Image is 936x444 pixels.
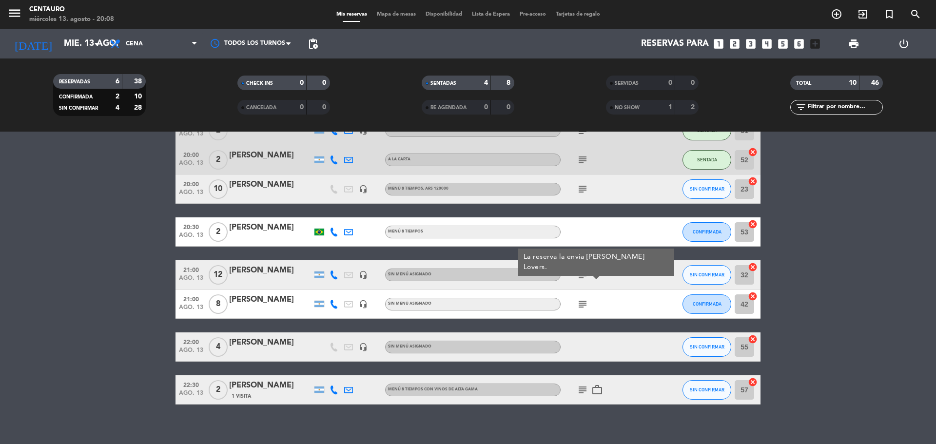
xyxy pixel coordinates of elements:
span: A LA CARTA [388,157,410,161]
strong: 0 [484,104,488,111]
span: 1 Visita [232,392,251,400]
span: Lista de Espera [467,12,515,17]
i: subject [577,154,588,166]
div: miércoles 13. agosto - 20:08 [29,15,114,24]
div: LOG OUT [878,29,929,58]
i: looks_5 [777,38,789,50]
span: ago. 13 [179,131,203,142]
span: Tarjetas de regalo [551,12,605,17]
div: La reserva la envia [PERSON_NAME] Lovers. [524,252,669,272]
button: menu [7,6,22,24]
span: SIN CONFIRMAR [690,186,724,192]
span: ago. 13 [179,390,203,401]
span: 20:00 [179,178,203,189]
i: arrow_drop_down [91,38,102,50]
span: 21:00 [179,264,203,275]
span: ago. 13 [179,275,203,286]
i: cancel [748,334,758,344]
span: RE AGENDADA [430,105,467,110]
span: 22:30 [179,379,203,390]
strong: 0 [691,79,697,86]
i: exit_to_app [857,8,869,20]
span: 8 [209,294,228,314]
i: looks_4 [760,38,773,50]
div: [PERSON_NAME] [229,178,312,191]
span: CANCELADA [246,105,276,110]
span: SENTADA [697,157,717,162]
span: ago. 13 [179,304,203,315]
button: SIN CONFIRMAR [682,265,731,285]
span: NO SHOW [615,105,640,110]
i: cancel [748,147,758,157]
i: cancel [748,262,758,272]
span: TOTAL [796,81,811,86]
i: menu [7,6,22,20]
span: Sin menú asignado [388,128,431,132]
span: Sin menú asignado [388,302,431,306]
i: work_outline [591,384,603,396]
i: [DATE] [7,33,59,55]
strong: 1 [668,104,672,111]
span: CHECK INS [246,81,273,86]
i: power_settings_new [898,38,910,50]
span: CONFIRMADA [693,301,721,307]
div: [PERSON_NAME] [229,293,312,306]
span: , ARS 120000 [423,187,448,191]
strong: 0 [322,104,328,111]
i: cancel [748,377,758,387]
button: SIN CONFIRMAR [682,179,731,199]
span: 22:00 [179,336,203,347]
i: headset_mic [359,270,368,279]
span: Sin menú asignado [388,272,431,276]
span: 20:30 [179,221,203,232]
strong: 46 [871,79,881,86]
strong: 28 [134,104,144,111]
span: ago. 13 [179,189,203,200]
span: SENTADAS [430,81,456,86]
i: turned_in_not [883,8,895,20]
button: CONFIRMADA [682,294,731,314]
strong: 0 [300,79,304,86]
div: Centauro [29,5,114,15]
strong: 0 [300,104,304,111]
span: 4 [209,337,228,357]
span: Mapa de mesas [372,12,421,17]
strong: 4 [484,79,488,86]
span: 20:00 [179,149,203,160]
span: Mis reservas [331,12,372,17]
span: Cena [126,40,143,47]
i: cancel [748,176,758,186]
span: Sin menú asignado [388,345,431,348]
div: [PERSON_NAME] [229,336,312,349]
span: MENÚ 8 TIEMPOS [388,230,423,233]
div: [PERSON_NAME] [229,264,312,277]
i: subject [577,183,588,195]
span: 2 [209,380,228,400]
span: Reservas para [641,39,709,49]
i: filter_list [795,101,807,113]
button: SIN CONFIRMAR [682,380,731,400]
input: Filtrar por nombre... [807,102,882,113]
span: 2 [209,222,228,242]
strong: 4 [116,104,119,111]
i: headset_mic [359,185,368,193]
strong: 38 [134,78,144,85]
span: 2 [209,150,228,170]
i: add_box [809,38,821,50]
strong: 6 [116,78,119,85]
strong: 0 [668,79,672,86]
div: [PERSON_NAME] [229,379,312,392]
div: [PERSON_NAME] [229,149,312,162]
span: SIN CONFIRMAR [690,272,724,277]
span: Disponibilidad [421,12,467,17]
span: pending_actions [307,38,319,50]
span: print [848,38,859,50]
button: CONFIRMADA [682,222,731,242]
i: looks_3 [744,38,757,50]
i: search [910,8,921,20]
span: SIN CONFIRMAR [690,344,724,349]
span: MENÚ 8 TIEMPOS [388,187,448,191]
span: 10 [209,179,228,199]
strong: 8 [507,79,512,86]
strong: 10 [134,93,144,100]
